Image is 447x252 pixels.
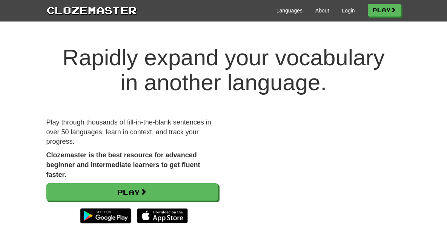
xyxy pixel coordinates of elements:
a: Languages [276,7,303,14]
a: Clozemaster [46,3,137,17]
a: Play [368,4,401,17]
a: About [315,7,329,14]
a: Login [342,7,355,14]
p: Play through thousands of fill-in-the-blank sentences in over 50 languages, learn in context, and... [46,118,218,147]
a: Play [46,183,218,201]
strong: Clozemaster is the best resource for advanced beginner and intermediate learners to get fluent fa... [46,151,200,178]
img: Get it on Google Play [76,204,135,227]
img: Download_on_the_App_Store_Badge_US-UK_135x40-25178aeef6eb6b83b96f5f2d004eda3bffbb37122de64afbaef7... [137,208,188,223]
